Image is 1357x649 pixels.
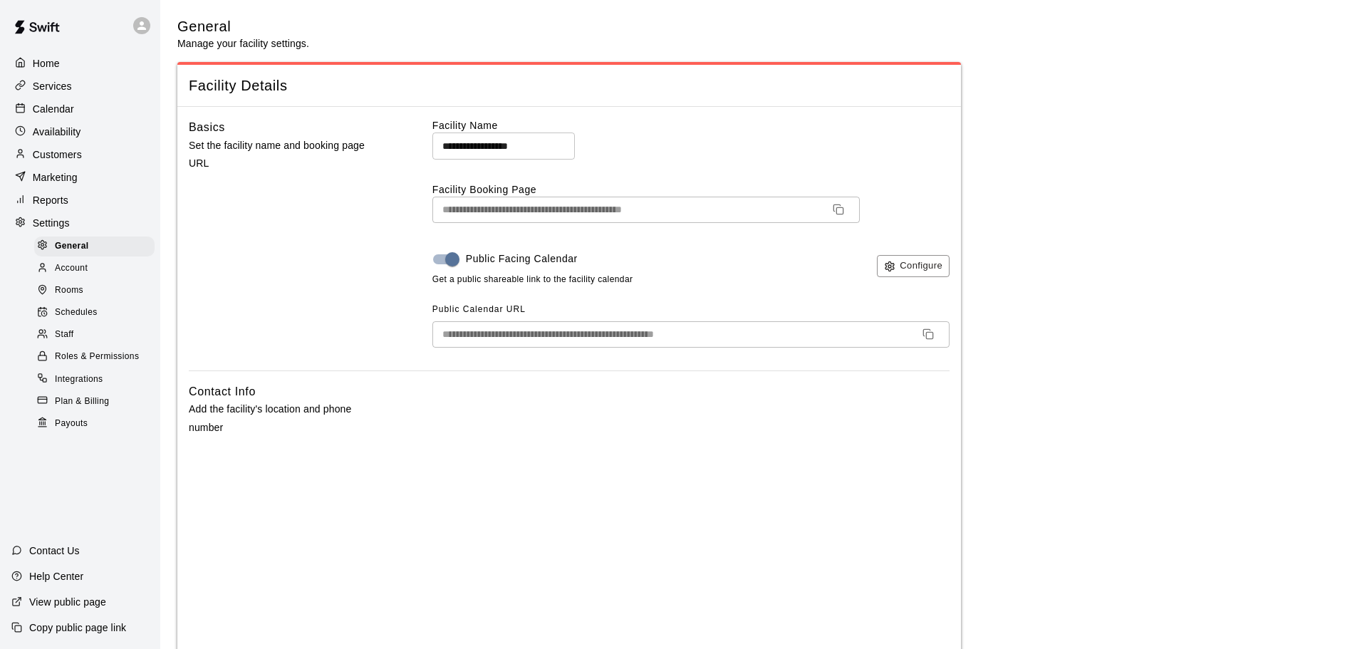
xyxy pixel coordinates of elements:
button: Configure [877,255,950,277]
button: Copy URL [917,323,940,346]
div: General [34,237,155,256]
span: Roles & Permissions [55,350,139,364]
span: Plan & Billing [55,395,109,409]
a: Reports [11,189,149,211]
button: Copy URL [827,198,850,221]
p: Add the facility's location and phone number [189,400,387,436]
span: Account [55,261,88,276]
a: General [34,235,160,257]
h5: General [177,17,309,36]
p: Copy public page link [29,621,126,635]
span: Schedules [55,306,98,320]
span: Rooms [55,284,83,298]
p: Help Center [29,569,83,583]
a: Account [34,257,160,279]
a: Schedules [34,302,160,324]
p: Marketing [33,170,78,185]
p: Calendar [33,102,74,116]
span: Staff [55,328,73,342]
div: Plan & Billing [34,392,155,412]
a: Marketing [11,167,149,188]
h6: Basics [189,118,225,137]
a: Payouts [34,412,160,435]
a: Services [11,76,149,97]
a: Settings [11,212,149,234]
p: Set the facility name and booking page URL [189,137,387,172]
a: Staff [34,324,160,346]
div: Schedules [34,303,155,323]
span: General [55,239,89,254]
a: Roles & Permissions [34,346,160,368]
div: Payouts [34,414,155,434]
span: Payouts [55,417,88,431]
p: Availability [33,125,81,139]
div: Staff [34,325,155,345]
a: Integrations [34,368,160,390]
span: Public Calendar URL [432,304,526,314]
a: Rooms [34,280,160,302]
a: Calendar [11,98,149,120]
div: Integrations [34,370,155,390]
p: Manage your facility settings. [177,36,309,51]
div: Account [34,259,155,279]
p: Services [33,79,72,93]
span: Get a public shareable link to the facility calendar [432,273,633,287]
a: Plan & Billing [34,390,160,412]
label: Facility Name [432,118,950,133]
p: Reports [33,193,68,207]
span: Integrations [55,373,103,387]
span: Public Facing Calendar [466,251,578,266]
a: Availability [11,121,149,142]
div: Rooms [34,281,155,301]
p: Customers [33,147,82,162]
h6: Contact Info [189,383,256,401]
p: Settings [33,216,70,230]
a: Home [11,53,149,74]
a: Customers [11,144,149,165]
div: Roles & Permissions [34,347,155,367]
span: Facility Details [189,76,950,95]
p: View public page [29,595,106,609]
p: Contact Us [29,544,80,558]
label: Facility Booking Page [432,182,950,197]
p: Home [33,56,60,71]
